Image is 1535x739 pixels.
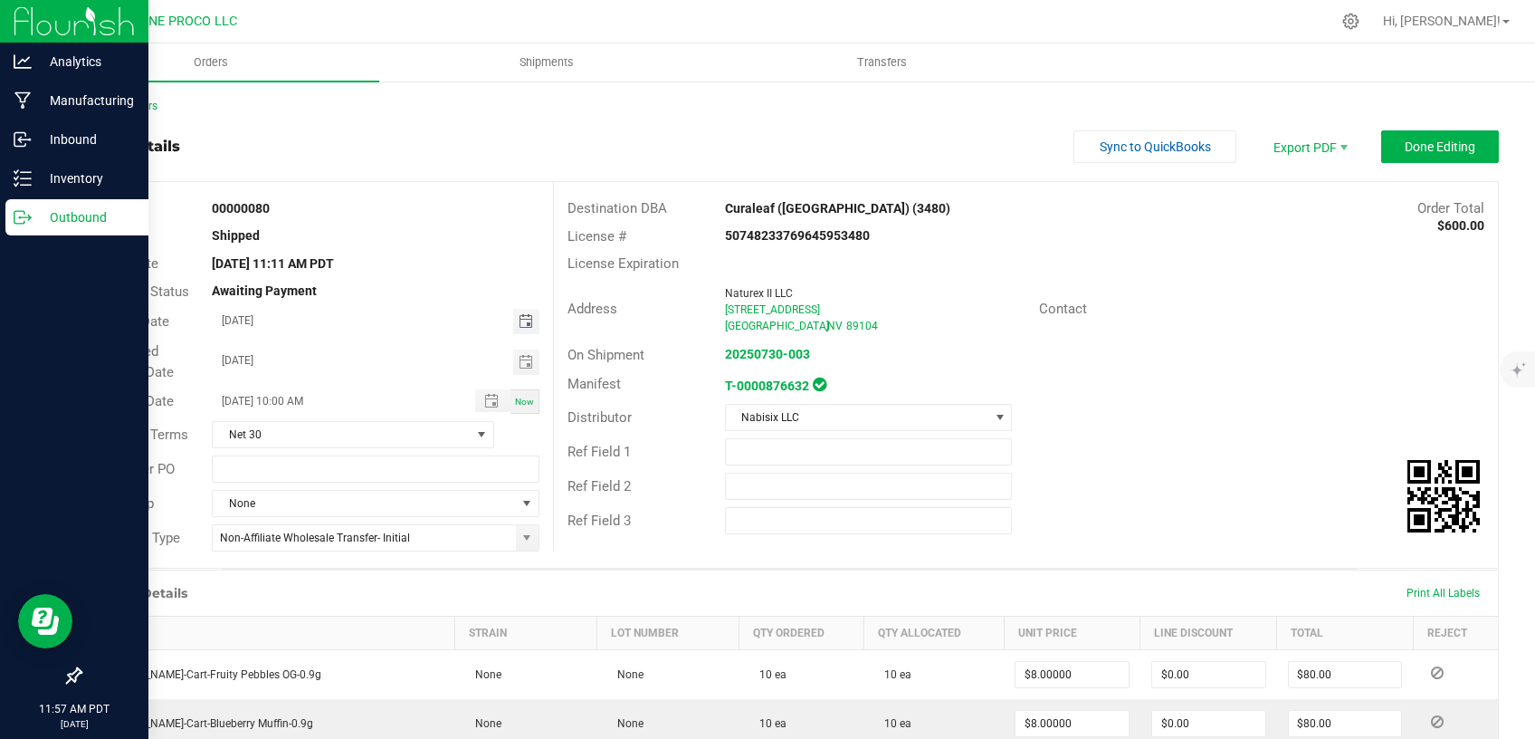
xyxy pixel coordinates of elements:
inline-svg: Manufacturing [14,91,32,110]
span: Now [515,397,534,407]
span: Destination DBA [567,200,667,216]
span: Shipments [495,54,598,71]
div: Manage settings [1340,13,1362,30]
inline-svg: Inbound [14,130,32,149]
span: Naturex II LLC [725,287,793,300]
input: 0 [1152,711,1265,736]
a: Transfers [715,43,1051,82]
strong: Shipped [212,228,260,243]
span: None [608,668,644,681]
span: None [466,668,501,681]
span: Toggle popup [475,389,510,412]
span: Hi, [PERSON_NAME]! [1383,14,1501,28]
th: Unit Price [1004,617,1140,650]
span: Print All Labels [1406,587,1480,600]
span: Net 30 [213,422,470,447]
li: Export PDF [1254,130,1363,163]
span: Contact [1039,301,1087,317]
span: None [213,491,515,516]
span: Order Total [1417,200,1484,216]
th: Qty Allocated [864,617,1004,650]
span: Toggle calendar [513,350,539,375]
strong: $600.00 [1437,218,1484,233]
strong: 00000080 [212,201,270,216]
input: 0 [1015,711,1129,736]
span: Transfers [833,54,931,71]
span: 10 ea [750,717,787,730]
span: 10 ea [875,668,911,681]
p: [DATE] [8,717,140,731]
input: 0 [1289,662,1402,687]
p: Manufacturing [32,90,140,111]
span: Ref Field 3 [567,513,631,529]
input: Date/Time [213,389,455,412]
inline-svg: Analytics [14,53,32,71]
a: 20250730-003 [725,347,810,361]
span: Orders [169,54,253,71]
strong: Awaiting Payment [212,283,317,298]
button: Sync to QuickBooks [1073,130,1236,163]
span: License # [567,228,626,245]
span: License Expiration [567,255,679,272]
inline-svg: Inventory [14,169,32,187]
span: Ref Field 1 [567,444,631,460]
iframe: Resource center [18,594,72,648]
qrcode: 00000080 [1407,460,1480,533]
th: Total [1277,617,1414,650]
input: 0 [1289,711,1402,736]
span: [PERSON_NAME]-Cart-Fruity Pebbles OG-0.9g [92,668,321,681]
input: 0 [1152,662,1265,687]
a: Shipments [379,43,715,82]
span: Done Editing [1405,139,1475,154]
span: In Sync [813,375,826,394]
span: DUNE PROCO LLC [132,14,237,29]
span: On Shipment [567,347,644,363]
span: [PERSON_NAME]-Cart-Blueberry Muffin-0.9g [92,717,313,730]
span: [GEOGRAPHIC_DATA] [725,320,829,332]
p: 11:57 AM PDT [8,701,140,717]
th: Reject [1413,617,1498,650]
span: Ref Field 2 [567,478,631,494]
th: Lot Number [597,617,739,650]
th: Item [81,617,455,650]
span: Address [567,301,617,317]
th: Strain [455,617,597,650]
span: Reject Inventory [1424,667,1451,678]
span: 10 ea [750,668,787,681]
strong: [DATE] 11:11 AM PDT [212,256,334,271]
p: Analytics [32,51,140,72]
span: Distributor [567,409,632,426]
span: Manifest [567,376,621,392]
img: Scan me! [1407,460,1480,533]
span: , [825,320,827,332]
span: Sync to QuickBooks [1100,139,1211,154]
span: NV [827,320,843,332]
span: Reject Inventory [1424,716,1451,727]
strong: Curaleaf ([GEOGRAPHIC_DATA]) (3480) [725,201,950,216]
inline-svg: Outbound [14,208,32,226]
span: None [466,717,501,730]
th: Qty Ordered [739,617,864,650]
span: None [608,717,644,730]
span: Nabisix LLC [726,405,989,430]
input: 0 [1015,662,1129,687]
p: Inventory [32,168,140,189]
th: Line Discount [1140,617,1277,650]
span: 89104 [846,320,878,332]
span: 10 ea [875,717,911,730]
button: Done Editing [1381,130,1499,163]
p: Inbound [32,129,140,150]
span: Toggle calendar [513,309,539,334]
p: Outbound [32,206,140,228]
span: [STREET_ADDRESS] [725,303,820,316]
a: Orders [43,43,379,82]
strong: 50748233769645953480 [725,228,870,243]
a: T-0000876632 [725,379,809,393]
